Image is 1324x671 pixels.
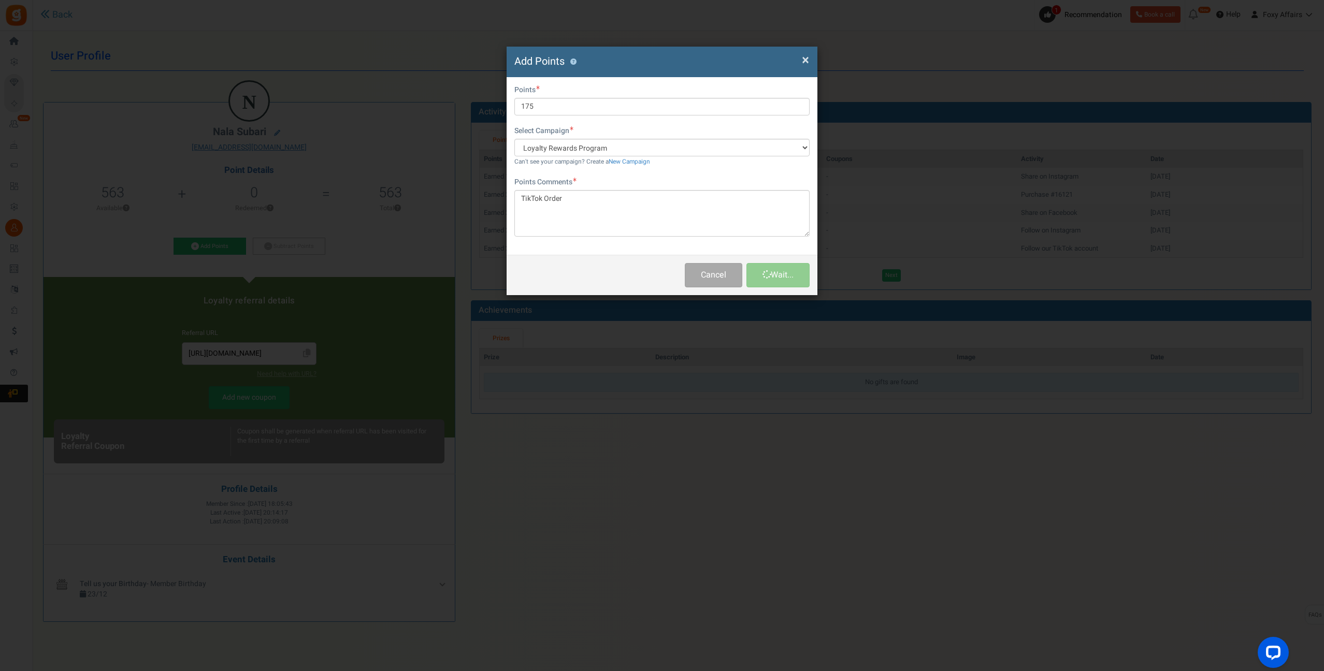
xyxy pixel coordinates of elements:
[609,157,650,166] a: New Campaign
[514,177,577,187] label: Points Comments
[514,54,565,69] span: Add Points
[514,85,540,95] label: Points
[570,59,577,65] button: ?
[685,263,742,287] button: Cancel
[514,126,573,136] label: Select Campaign
[802,50,809,70] span: ×
[514,157,650,166] small: Can't see your campaign? Create a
